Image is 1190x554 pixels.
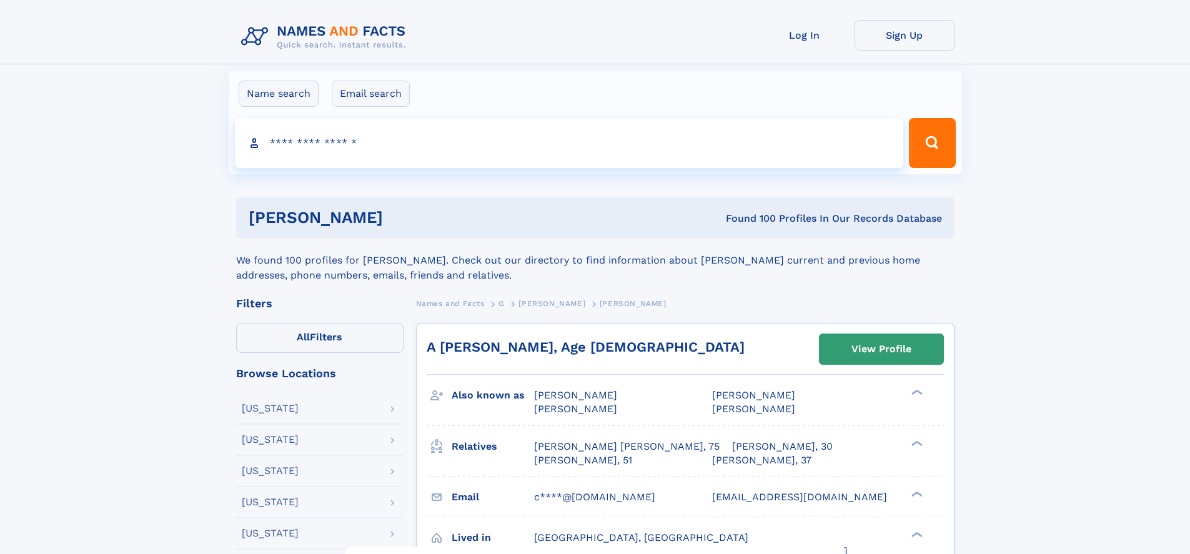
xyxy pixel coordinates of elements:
span: [PERSON_NAME] [518,299,585,308]
h3: Also known as [452,385,534,406]
a: [PERSON_NAME] [PERSON_NAME], 75 [534,440,720,453]
a: [PERSON_NAME], 37 [712,453,811,467]
div: ❯ [908,530,923,538]
div: [US_STATE] [242,435,299,445]
h3: Relatives [452,436,534,457]
img: Logo Names and Facts [236,20,416,54]
h3: Lived in [452,527,534,548]
button: Search Button [909,118,955,168]
h1: [PERSON_NAME] [249,210,555,225]
div: We found 100 profiles for [PERSON_NAME]. Check out our directory to find information about [PERSO... [236,238,954,283]
div: [US_STATE] [242,466,299,476]
div: Browse Locations [236,368,404,379]
a: [PERSON_NAME], 30 [732,440,833,453]
div: Found 100 Profiles In Our Records Database [554,212,942,225]
input: search input [235,118,904,168]
span: [PERSON_NAME] [534,403,617,415]
a: Sign Up [855,20,954,51]
div: View Profile [851,335,911,364]
a: [PERSON_NAME], 51 [534,453,632,467]
span: [PERSON_NAME] [712,389,795,401]
span: All [297,331,310,343]
div: [US_STATE] [242,497,299,507]
div: [US_STATE] [242,403,299,413]
div: ❯ [908,490,923,498]
a: Names and Facts [416,295,485,311]
div: ❯ [908,439,923,447]
span: [PERSON_NAME] [712,403,795,415]
span: G [498,299,505,308]
span: [EMAIL_ADDRESS][DOMAIN_NAME] [712,491,887,503]
a: A [PERSON_NAME], Age [DEMOGRAPHIC_DATA] [427,339,745,355]
div: ❯ [908,388,923,397]
a: View Profile [820,334,943,364]
span: [GEOGRAPHIC_DATA], [GEOGRAPHIC_DATA] [534,532,748,543]
a: G [498,295,505,311]
label: Email search [332,81,410,107]
a: Log In [755,20,855,51]
span: [PERSON_NAME] [534,389,617,401]
div: [US_STATE] [242,528,299,538]
label: Filters [236,323,404,353]
h3: Email [452,487,534,508]
label: Name search [239,81,319,107]
span: [PERSON_NAME] [600,299,667,308]
div: Filters [236,298,404,309]
a: [PERSON_NAME] [518,295,585,311]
